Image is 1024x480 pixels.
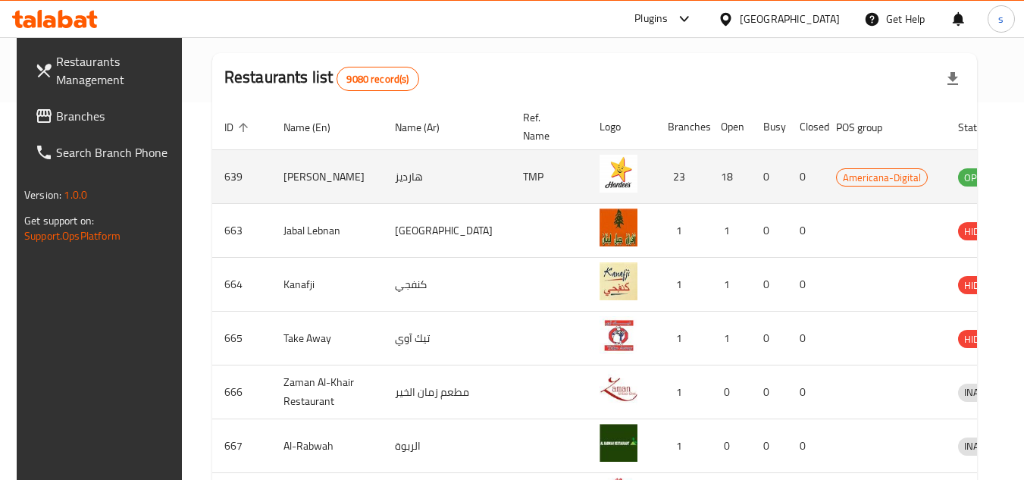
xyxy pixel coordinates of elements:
td: 665 [212,312,271,365]
span: 1.0.0 [64,185,87,205]
td: 0 [751,204,788,258]
td: 0 [751,258,788,312]
img: Hardee's [600,155,637,193]
td: 0 [788,419,824,473]
td: 0 [751,150,788,204]
span: Americana-Digital [837,169,927,187]
td: 1 [656,365,709,419]
td: Jabal Lebnan [271,204,383,258]
td: 1 [656,419,709,473]
td: 23 [656,150,709,204]
span: Restaurants Management [56,52,176,89]
td: هارديز [383,150,511,204]
td: 0 [788,150,824,204]
td: 664 [212,258,271,312]
td: 666 [212,365,271,419]
td: 0 [751,419,788,473]
th: Logo [587,104,656,150]
span: POS group [836,118,902,136]
img: Take Away [600,316,637,354]
td: تيك آوي [383,312,511,365]
td: مطعم زمان الخير [383,365,511,419]
td: 1 [656,258,709,312]
img: Zaman Al-Khair Restaurant [600,370,637,408]
div: Plugins [634,10,668,28]
td: 663 [212,204,271,258]
td: 0 [751,312,788,365]
div: INACTIVE [958,438,1010,456]
span: HIDDEN [958,277,1004,294]
td: Zaman Al-Khair Restaurant [271,365,383,419]
div: Export file [935,61,971,97]
td: 0 [788,365,824,419]
span: Name (Ar) [395,118,459,136]
a: Restaurants Management [23,43,188,98]
td: 0 [788,258,824,312]
span: Branches [56,107,176,125]
img: Jabal Lebnan [600,209,637,246]
td: 0 [709,365,751,419]
td: 0 [788,312,824,365]
div: HIDDEN [958,276,1004,294]
td: Kanafji [271,258,383,312]
th: Branches [656,104,709,150]
span: Name (En) [283,118,350,136]
h2: Restaurants list [224,66,419,91]
span: Version: [24,185,61,205]
span: 9080 record(s) [337,72,418,86]
td: 1 [709,204,751,258]
img: Al-Rabwah [600,424,637,462]
div: OPEN [958,168,995,187]
span: Ref. Name [523,108,569,145]
td: [GEOGRAPHIC_DATA] [383,204,511,258]
td: 1 [656,312,709,365]
td: Take Away [271,312,383,365]
th: Busy [751,104,788,150]
span: HIDDEN [958,223,1004,240]
td: 639 [212,150,271,204]
td: Al-Rabwah [271,419,383,473]
div: Total records count [337,67,418,91]
td: الربوة [383,419,511,473]
div: [GEOGRAPHIC_DATA] [740,11,840,27]
span: INACTIVE [958,438,1010,455]
span: OPEN [958,169,995,187]
span: Search Branch Phone [56,143,176,162]
td: كنفجي [383,258,511,312]
td: 0 [709,419,751,473]
th: Open [709,104,751,150]
td: 1 [709,258,751,312]
div: INACTIVE [958,384,1010,402]
span: HIDDEN [958,331,1004,348]
a: Support.OpsPlatform [24,226,121,246]
img: Kanafji [600,262,637,300]
td: 1 [709,312,751,365]
td: 0 [788,204,824,258]
span: Get support on: [24,211,94,231]
span: Status [958,118,1007,136]
span: INACTIVE [958,384,1010,401]
td: [PERSON_NAME] [271,150,383,204]
span: ID [224,118,253,136]
th: Closed [788,104,824,150]
td: 667 [212,419,271,473]
a: Branches [23,98,188,134]
td: TMP [511,150,587,204]
span: s [998,11,1004,27]
td: 18 [709,150,751,204]
div: HIDDEN [958,222,1004,240]
td: 1 [656,204,709,258]
a: Search Branch Phone [23,134,188,171]
td: 0 [751,365,788,419]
